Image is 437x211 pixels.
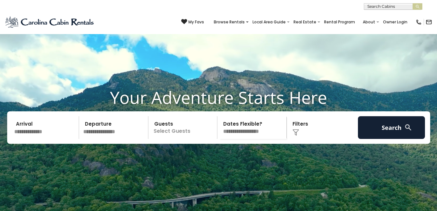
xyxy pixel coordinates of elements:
[5,16,95,29] img: Blue-2.png
[404,123,412,131] img: search-regular-white.png
[416,19,422,25] img: phone-regular-black.png
[211,18,248,27] a: Browse Rentals
[188,19,204,25] span: My Favs
[181,19,204,25] a: My Favs
[5,87,432,107] h1: Your Adventure Starts Here
[290,18,320,27] a: Real Estate
[150,116,217,139] p: Select Guests
[293,129,299,136] img: filter--v1.png
[321,18,358,27] a: Rental Program
[249,18,289,27] a: Local Area Guide
[426,19,432,25] img: mail-regular-black.png
[358,116,425,139] button: Search
[380,18,411,27] a: Owner Login
[360,18,378,27] a: About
